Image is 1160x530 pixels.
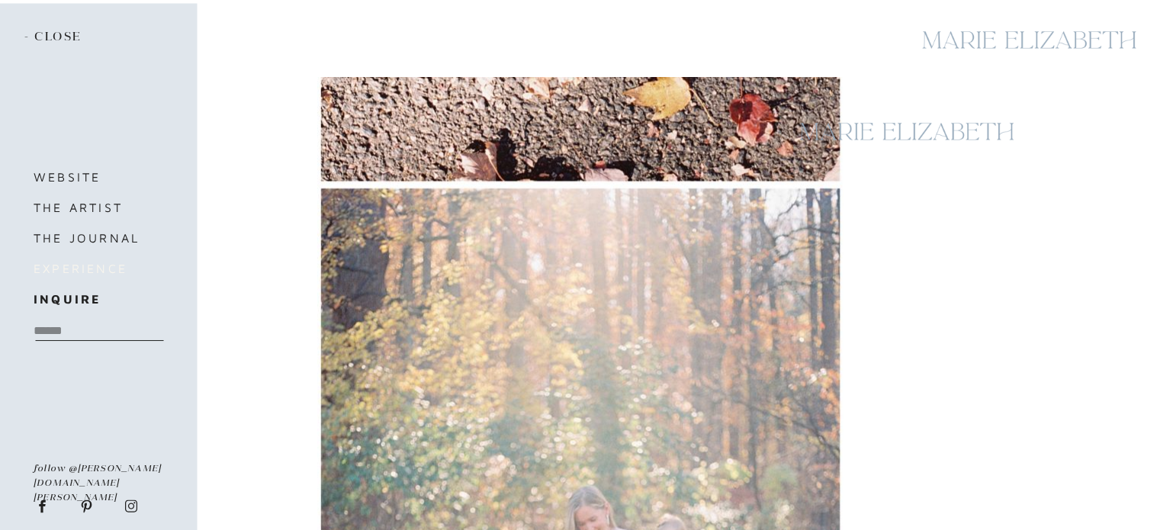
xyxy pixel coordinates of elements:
b: inquire [34,292,101,306]
a: the artist [34,197,162,218]
a: the journal [34,227,162,249]
p: follow @[PERSON_NAME][DOMAIN_NAME][PERSON_NAME] [34,460,164,488]
a: website [34,166,162,188]
h2: - close [24,29,88,46]
a: inquire [34,288,162,310]
a: experience [34,258,180,279]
